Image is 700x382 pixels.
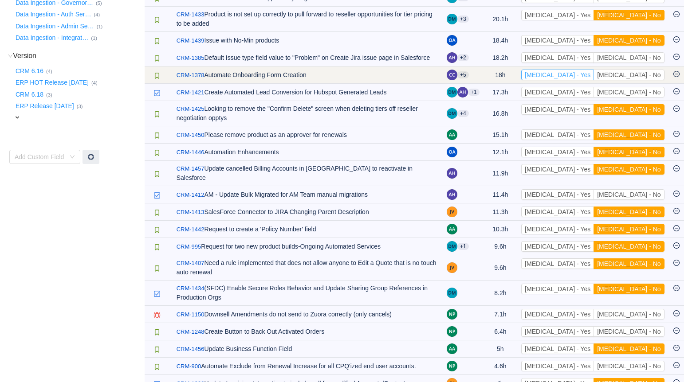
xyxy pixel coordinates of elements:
small: (3) [46,92,52,97]
button: [MEDICAL_DATA] - Yes [521,35,594,46]
i: icon: minus-circle [673,327,680,334]
td: 11.9h [484,161,517,186]
img: JV [447,262,457,273]
td: 11.4h [484,186,517,203]
i: icon: minus-circle [673,148,680,154]
button: [MEDICAL_DATA] - No [594,309,664,320]
button: [MEDICAL_DATA] - Yes [521,189,594,200]
img: DM [447,241,457,252]
h3: Version [14,51,144,60]
img: CC [447,70,457,80]
button: [MEDICAL_DATA] - No [594,284,664,294]
td: AM - Update Bulk Migrated for AM Team manual migrations [172,186,442,203]
img: 10615 [153,171,161,178]
i: icon: minus-circle [673,225,680,231]
td: 16.8h [484,101,517,126]
td: 5h [484,340,517,358]
a: CRM-1439 [177,36,204,45]
a: CRM-1413 [177,208,204,217]
i: icon: minus-circle [673,105,680,112]
button: [MEDICAL_DATA] - No [594,129,664,140]
i: icon: minus-circle [673,131,680,137]
i: icon: minus-circle [673,88,680,94]
img: AH [457,87,468,97]
img: AH [447,189,457,200]
button: [MEDICAL_DATA] - Yes [521,164,594,175]
img: 10615 [153,363,161,370]
div: Add Custom Field [15,152,65,161]
i: icon: minus-circle [673,260,680,266]
button: [MEDICAL_DATA] - Yes [521,343,594,354]
td: 18h [484,66,517,84]
button: [MEDICAL_DATA] - No [594,361,664,371]
img: 10615 [153,38,161,45]
small: (4) [46,69,52,74]
i: icon: minus-circle [673,285,680,291]
img: 10618 [153,192,161,199]
td: 18.2h [484,49,517,66]
img: 10615 [153,244,161,251]
a: CRM-1450 [177,131,204,140]
i: icon: minus-circle [673,345,680,351]
button: [MEDICAL_DATA] - No [594,241,664,252]
td: Downsell Amendments do not send to Zuora correctly (only cancels) [172,306,442,323]
span: expand [14,114,21,121]
button: [MEDICAL_DATA] - Yes [521,104,594,115]
td: 10.3h [484,221,517,238]
td: Update cancelled Billing Accounts in [GEOGRAPHIC_DATA] to reactivate in Salesforce [172,161,442,186]
i: icon: minus-circle [673,165,680,172]
i: icon: minus-circle [673,54,680,60]
img: DM [447,288,457,298]
img: 10615 [153,132,161,139]
img: NP [447,309,457,320]
img: NP [447,326,457,337]
button: Data Ingestion - Integrat… [14,31,91,45]
i: icon: down [8,54,13,58]
i: icon: minus-circle [673,11,680,17]
img: DM [447,14,457,24]
small: (4) [91,80,98,86]
td: 12.1h [484,144,517,161]
button: Data Ingestion - Admin Se… [14,19,97,33]
td: 15.1h [484,126,517,144]
a: CRM-1442 [177,225,204,234]
img: AH [447,52,457,63]
img: 10615 [153,346,161,353]
a: CRM-1456 [177,345,204,354]
aui-badge: +3 [457,16,469,23]
img: OA [447,147,457,157]
button: [MEDICAL_DATA] - No [594,70,664,80]
td: 11.3h [484,203,517,221]
button: [MEDICAL_DATA] - Yes [521,284,594,294]
small: (3) [77,104,83,109]
img: AA [447,129,457,140]
aui-badge: +2 [457,54,469,61]
button: [MEDICAL_DATA] - No [594,104,664,115]
img: DM [447,87,457,97]
button: [MEDICAL_DATA] - No [594,35,664,46]
img: 10615 [153,329,161,336]
button: [MEDICAL_DATA] - No [594,258,664,269]
td: (SFDC) Enable Secure Roles Behavior and Update Sharing Group References in Production Orgs [172,281,442,306]
small: (5) [96,0,102,6]
button: [MEDICAL_DATA] - Yes [521,70,594,80]
img: 10615 [153,149,161,156]
button: [MEDICAL_DATA] - No [594,147,664,157]
img: AA [447,343,457,354]
button: [MEDICAL_DATA] - No [594,52,664,63]
i: icon: minus-circle [673,208,680,214]
button: CRM 6.16 [14,64,46,78]
i: icon: minus-circle [673,71,680,77]
img: 10615 [153,265,161,272]
td: Please remove product as an approver for renewals [172,126,442,144]
a: CRM-1248 [177,327,204,336]
img: 10618 [153,90,161,97]
button: ERP Release [DATE] [14,99,77,113]
small: (1) [91,35,97,41]
button: [MEDICAL_DATA] - No [594,164,664,175]
a: CRM-1457 [177,164,204,173]
i: icon: minus-circle [673,191,680,197]
button: Data Ingestion - Auth Ser… [14,8,94,22]
i: icon: minus-circle [673,36,680,43]
button: [MEDICAL_DATA] - Yes [521,207,594,217]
